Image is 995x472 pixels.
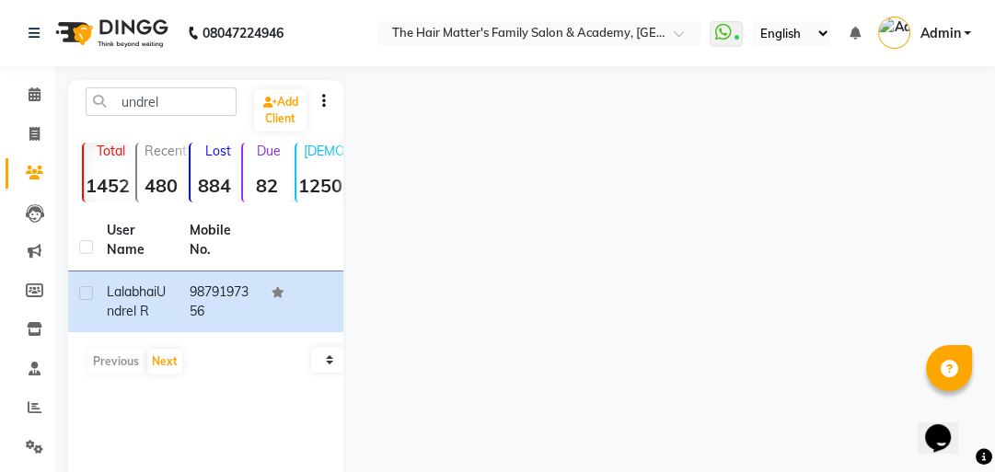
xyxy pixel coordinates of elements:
[191,174,238,197] strong: 884
[86,87,237,116] input: Search by Name/Mobile/Email/Code
[145,143,185,159] p: Recent
[296,174,344,197] strong: 1250
[920,24,960,43] span: Admin
[96,210,179,271] th: User Name
[304,143,344,159] p: [DEMOGRAPHIC_DATA]
[243,174,291,197] strong: 82
[179,210,261,271] th: Mobile No.
[918,398,977,454] iframe: chat widget
[247,143,291,159] p: Due
[137,174,185,197] strong: 480
[84,174,132,197] strong: 1452
[202,7,283,59] b: 08047224946
[878,17,910,49] img: Admin
[91,143,132,159] p: Total
[147,349,182,374] button: Next
[254,89,307,132] a: Add Client
[107,283,156,300] span: Lalabhai
[179,271,261,332] td: 9879197356
[198,143,238,159] p: Lost
[47,7,173,59] img: logo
